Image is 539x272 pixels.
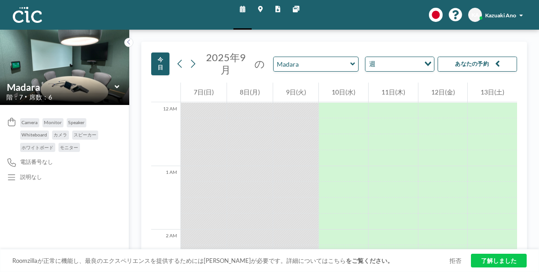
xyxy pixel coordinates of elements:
[369,83,418,102] div: 11日(木)
[485,12,516,19] span: Kazuaki Ano
[151,103,180,166] div: 12 AM
[21,145,53,151] span: ホワイトボード
[25,94,27,99] span: •
[449,257,461,264] a: 拒否
[13,7,42,23] img: organization-logo
[151,52,169,75] button: 今日
[44,120,62,126] span: Monitor
[12,257,449,264] span: Roomzillaが正常に機能し、最良のエクスペリエンスを提供するためには[PERSON_NAME]が必要です。詳細についてはこちら
[367,59,377,69] span: 週
[6,93,23,101] span: 階：7
[273,83,319,102] div: 9日(火)
[319,83,368,102] div: 10日(水)
[181,83,227,102] div: 7日(日)
[20,173,42,180] div: 説明なし
[254,58,265,70] span: の
[471,11,479,18] span: KA
[68,120,85,126] span: Speaker
[7,81,115,93] input: Madara
[227,83,273,102] div: 8日(月)
[438,57,517,72] button: あなたの予約
[53,132,67,138] span: カメラ
[378,59,419,69] input: Search for option
[151,166,180,230] div: 1 AM
[274,57,350,71] input: Madara
[21,120,37,126] span: Camera
[21,132,47,138] span: Whiteboard
[346,257,393,264] a: をご覧ください。
[20,158,53,165] span: 電話番号なし
[471,254,527,267] a: 了解しました
[365,57,434,71] div: Search for option
[468,83,517,102] div: 13日(土)
[29,93,52,101] span: 席数：6
[418,83,468,102] div: 12日(金)
[60,145,78,151] span: モニター
[74,132,96,138] span: スピーカー
[206,52,246,76] span: 2025年9月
